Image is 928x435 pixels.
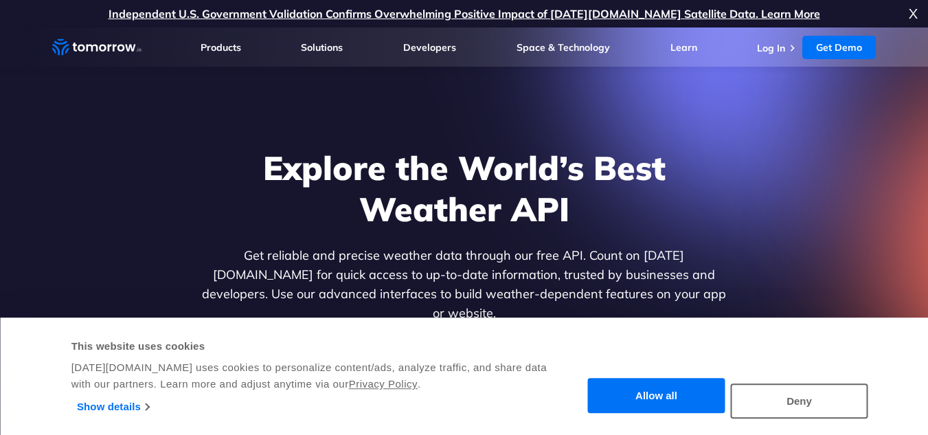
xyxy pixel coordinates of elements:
div: [DATE][DOMAIN_NAME] uses cookies to personalize content/ads, analyze traffic, and share data with... [71,359,564,392]
a: Log In [757,42,785,54]
div: This website uses cookies [71,338,564,355]
a: Products [201,41,241,54]
a: Home link [52,37,142,58]
a: Show details [77,397,149,417]
p: Get reliable and precise weather data through our free API. Count on [DATE][DOMAIN_NAME] for quic... [199,246,729,323]
h1: Explore the World’s Best Weather API [199,147,729,230]
a: Developers [403,41,456,54]
a: Independent U.S. Government Validation Confirms Overwhelming Positive Impact of [DATE][DOMAIN_NAM... [109,7,820,21]
a: Solutions [301,41,343,54]
a: Learn [670,41,697,54]
a: Privacy Policy [349,378,418,390]
a: Get Demo [802,36,876,59]
button: Allow all [588,379,725,414]
a: Space & Technology [517,41,610,54]
button: Deny [731,383,868,419]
